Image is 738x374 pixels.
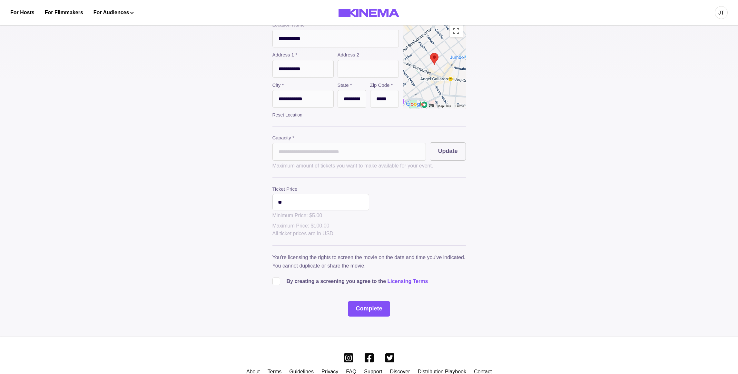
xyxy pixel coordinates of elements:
[404,100,426,108] a: Open this area in Google Maps (opens a new window)
[718,9,724,17] div: JT
[338,51,399,59] label: Address 2
[272,253,466,270] p: You're licensing the rights to screen the movie on the date and time you've indicated. You cannot...
[272,212,369,219] p: Minimum Price: $ 5.00
[272,162,466,170] p: Maximum amount of tickets you want to make available for your event.
[272,82,334,89] label: City *
[348,301,390,317] button: Complete
[438,104,451,108] button: Map Data
[404,100,426,108] img: Google
[272,51,334,59] label: Address 1 *
[10,9,34,16] a: For Hosts
[388,278,428,284] a: Licensing Terms
[272,134,426,142] label: Capacity *
[272,230,369,238] p: All ticket prices are in USD
[370,82,399,89] label: Zip Code *
[272,222,369,230] p: Maximum Price: $ 100.00
[93,9,134,16] button: For Audiences
[430,142,466,161] button: Update
[272,186,369,193] label: Ticket Price
[338,82,366,89] label: State *
[450,25,463,37] button: Toggle fullscreen view
[272,112,302,118] p: Reset Location
[287,278,428,285] p: By creating a screening you agree to the
[45,9,83,16] a: For Filmmakers
[455,104,464,108] a: Terms
[429,104,433,107] button: Keyboard shortcuts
